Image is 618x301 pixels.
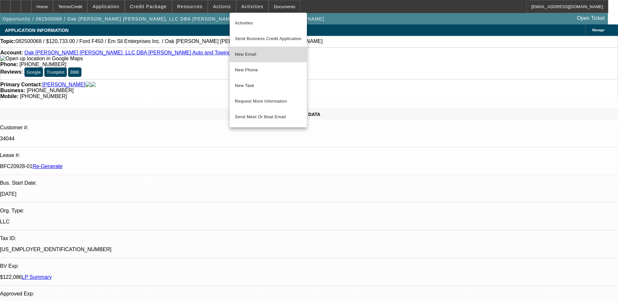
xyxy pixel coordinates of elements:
[235,35,302,43] span: Send Business Credit Application
[235,82,302,90] span: New Task
[235,50,302,58] span: New Email
[235,19,302,27] span: Activities
[235,66,302,74] span: New Phone
[235,97,302,105] span: Request More Information
[235,113,302,121] span: Send Meet Or Beat Email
